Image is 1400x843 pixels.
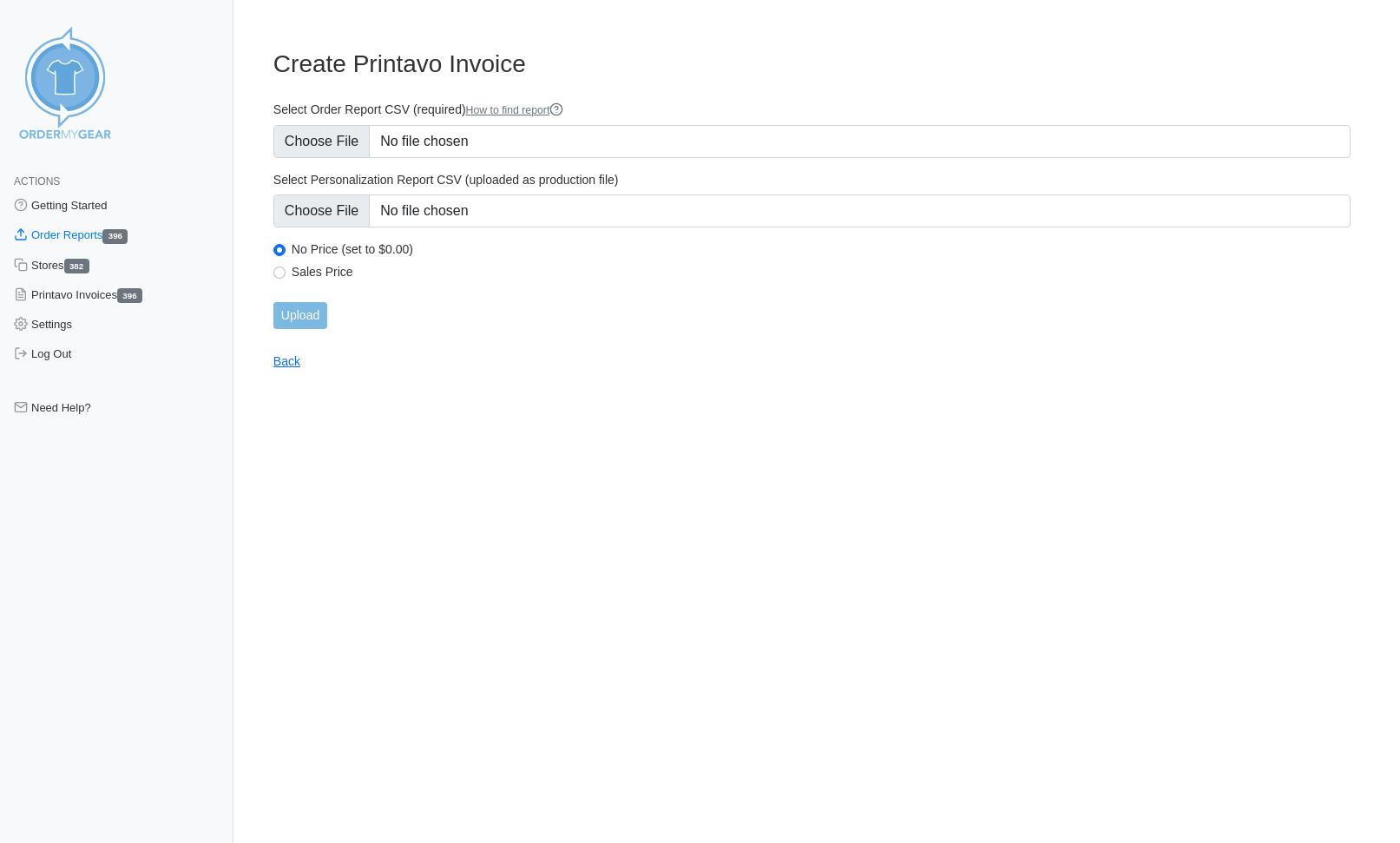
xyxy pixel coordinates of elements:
label: Sales Price [292,264,1351,280]
label: No Price (set to $0.00) [292,241,1351,257]
input: Upload [273,302,327,329]
span: 396 [117,288,142,303]
label: Select Order Report CSV (required) [273,102,1351,118]
a: How to find report [466,104,564,116]
h3: Create Printavo Invoice [273,49,1351,79]
span: 396 [102,229,128,244]
span: 382 [64,259,89,273]
label: Select Personalization Report CSV (uploaded as production file) [273,172,1351,188]
span: Actions [14,175,60,188]
a: Back [273,354,300,368]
